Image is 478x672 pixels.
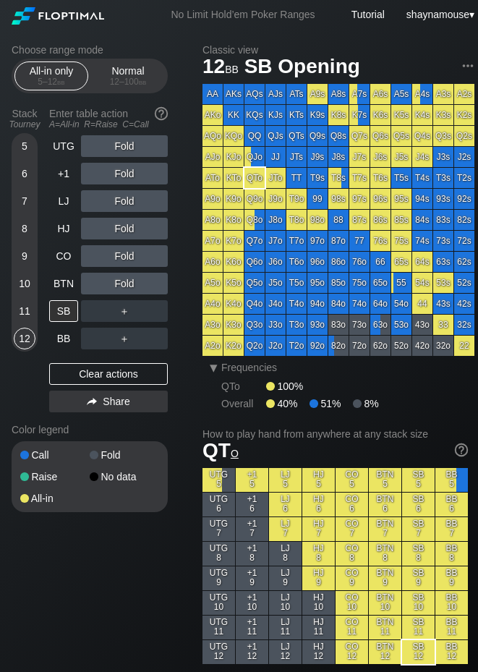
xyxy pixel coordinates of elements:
div: 55 [391,273,411,293]
div: K9o [223,189,244,209]
div: BTN 10 [369,591,401,615]
div: Q2s [454,126,474,146]
div: 51% [310,398,353,409]
a: Tutorial [351,9,385,20]
div: 95o [307,273,328,293]
div: Q5o [244,273,265,293]
div: Q9s [307,126,328,146]
div: 93s [433,189,453,209]
div: BB [49,328,78,349]
div: T2s [454,168,474,188]
div: CO 10 [336,591,368,615]
div: 6 [14,163,35,184]
div: LJ 11 [269,616,302,639]
div: SB [49,300,78,322]
div: T2o [286,336,307,356]
div: Q4s [412,126,432,146]
div: Q7s [349,126,370,146]
div: 7 [14,190,35,212]
div: HJ 9 [302,566,335,590]
div: 11 [14,300,35,322]
div: T9o [286,189,307,209]
div: 84s [412,210,432,230]
div: 32o [433,336,453,356]
div: 100% [266,380,303,392]
div: K3s [433,105,453,125]
div: BB 10 [435,591,468,615]
div: 5 [14,135,35,157]
div: 53s [433,273,453,293]
div: J6o [265,252,286,272]
div: 40% [266,398,310,409]
div: T4o [286,294,307,314]
span: bb [57,77,65,87]
h2: How to play hand from anywhere at any stack size [202,428,468,440]
div: Q3s [433,126,453,146]
div: AQs [244,84,265,104]
span: Frequencies [221,362,277,373]
div: BTN 7 [369,517,401,541]
div: SB 8 [402,542,435,566]
div: Raise [20,472,90,482]
div: SB 9 [402,566,435,590]
div: 8 [14,218,35,239]
div: BTN 11 [369,616,401,639]
div: 74s [412,231,432,251]
div: 9 [14,245,35,267]
div: 97o [307,231,328,251]
div: 44 [412,294,432,314]
div: Fold [81,245,168,267]
div: Fold [81,135,168,157]
div: ATs [286,84,307,104]
div: +1 5 [236,468,268,492]
div: T8s [328,168,349,188]
div: QJs [265,126,286,146]
div: JJ [265,147,286,167]
div: 87o [328,231,349,251]
div: BB 11 [435,616,468,639]
div: HJ 11 [302,616,335,639]
div: UTG 8 [202,542,235,566]
div: BB 5 [435,468,468,492]
div: CO 6 [336,493,368,516]
div: HJ 10 [302,591,335,615]
div: 96s [370,189,390,209]
div: SB 10 [402,591,435,615]
div: +1 6 [236,493,268,516]
div: No data [90,472,159,482]
div: T8o [286,210,307,230]
div: UTG 12 [202,640,235,664]
div: K5s [391,105,411,125]
div: All-in [20,493,90,503]
div: BB 12 [435,640,468,664]
div: SB 12 [402,640,435,664]
div: QQ [244,126,265,146]
div: BB 9 [435,566,468,590]
div: SB 11 [402,616,435,639]
div: J2o [265,336,286,356]
div: J8s [328,147,349,167]
div: J7o [265,231,286,251]
div: +1 11 [236,616,268,639]
span: 12 [200,56,241,80]
div: +1 7 [236,517,268,541]
div: J3o [265,315,286,335]
div: A=All-in R=Raise C=Call [49,119,168,129]
div: HJ 5 [302,468,335,492]
div: 94s [412,189,432,209]
div: 85s [391,210,411,230]
div: 52s [454,273,474,293]
div: K9s [307,105,328,125]
div: Fold [81,218,168,239]
div: JTo [265,168,286,188]
div: 82s [454,210,474,230]
div: Stack [6,102,43,135]
div: A4s [412,84,432,104]
div: 12 [14,328,35,349]
div: 62o [370,336,390,356]
div: 98s [328,189,349,209]
div: UTG 9 [202,566,235,590]
div: 63s [433,252,453,272]
div: J2s [454,147,474,167]
span: SB Opening [242,56,362,80]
